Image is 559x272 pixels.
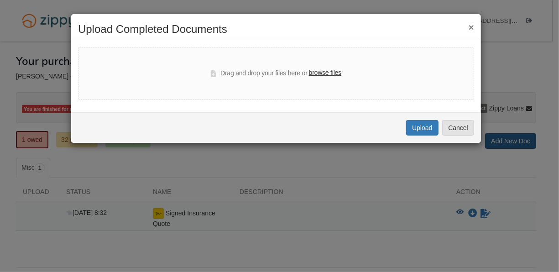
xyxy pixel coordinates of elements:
button: × [469,22,474,32]
label: browse files [309,68,341,78]
div: Drag and drop your files here or [211,68,341,79]
h2: Upload Completed Documents [78,23,474,35]
button: Cancel [442,120,474,136]
button: Upload [406,120,438,136]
